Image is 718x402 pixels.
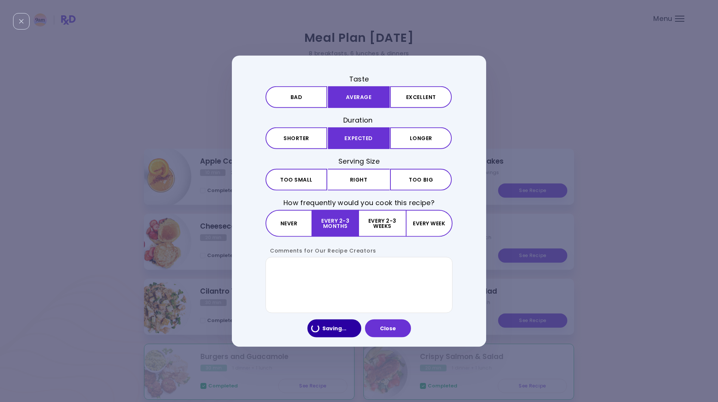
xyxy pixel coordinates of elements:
[13,13,30,30] div: Close
[266,198,452,207] h3: How frequently would you cook this recipe?
[266,210,312,236] button: Never
[390,168,452,190] button: Too big
[266,127,327,149] button: Shorter
[322,325,346,331] span: Saving ...
[307,319,361,337] button: Saving...
[409,177,433,182] span: Too big
[406,210,452,236] button: Every week
[266,74,452,84] h3: Taste
[280,177,313,182] span: Too small
[266,115,452,125] h3: Duration
[390,127,452,149] button: Longer
[359,210,405,236] button: Every 2-3 weeks
[328,86,390,108] button: Average
[365,319,411,337] button: Close
[266,157,452,166] h3: Serving Size
[328,127,390,149] button: Expected
[266,247,376,254] label: Comments for Our Recipe Creators
[328,168,390,190] button: Right
[266,86,327,108] button: Bad
[390,86,452,108] button: Excellent
[266,168,327,190] button: Too small
[312,210,359,236] button: Every 2-3 months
